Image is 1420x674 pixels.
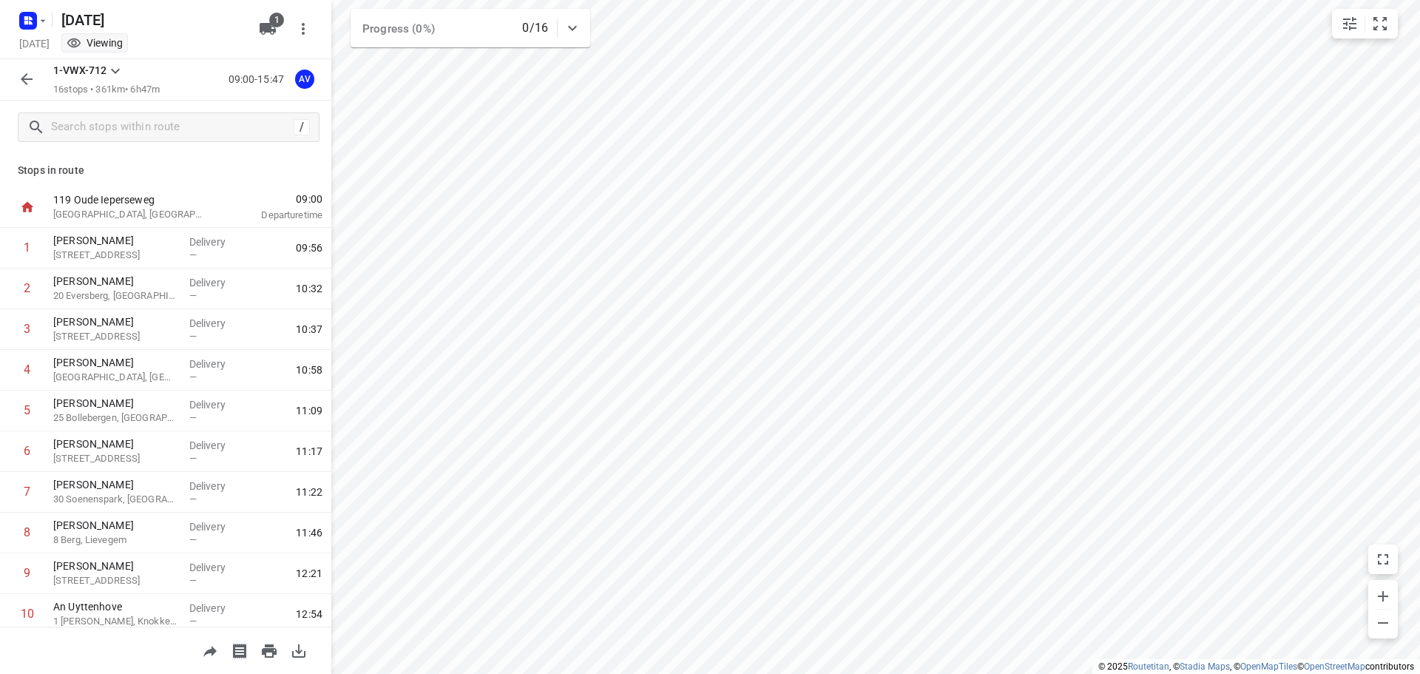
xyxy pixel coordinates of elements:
[296,566,322,581] span: 12:21
[24,281,30,295] div: 2
[296,322,322,337] span: 10:37
[1365,9,1395,38] button: Fit zoom
[189,601,244,616] p: Delivery
[253,14,283,44] button: 1
[189,575,197,586] span: —
[24,363,30,377] div: 4
[53,248,177,263] p: 22 Heksteelstraat, Brakel
[53,614,177,629] p: 1 Maxim Willemspad, Knokke-Heist
[189,357,244,371] p: Delivery
[189,616,197,627] span: —
[189,331,197,342] span: —
[189,438,244,453] p: Delivery
[21,607,34,621] div: 10
[189,290,197,301] span: —
[1180,661,1230,672] a: Stadia Maps
[225,643,254,657] span: Print shipping labels
[53,207,207,222] p: [GEOGRAPHIC_DATA], [GEOGRAPHIC_DATA]
[296,607,322,621] span: 12:54
[284,643,314,657] span: Download route
[53,274,177,289] p: [PERSON_NAME]
[53,437,177,451] p: [PERSON_NAME]
[189,519,244,534] p: Delivery
[1128,661,1169,672] a: Routetitan
[53,451,177,466] p: [STREET_ADDRESS]
[24,322,30,336] div: 3
[296,363,322,377] span: 10:58
[1098,661,1414,672] li: © 2025 , © , © © contributors
[189,235,244,249] p: Delivery
[189,397,244,412] p: Delivery
[53,355,177,370] p: [PERSON_NAME]
[296,403,322,418] span: 11:09
[53,533,177,547] p: 8 Berg, Lievegem
[67,36,123,50] div: You are currently in view mode. To make any changes, go to edit project.
[296,444,322,459] span: 11:17
[53,233,177,248] p: [PERSON_NAME]
[24,240,30,255] div: 1
[53,289,177,303] p: 20 Eversberg, [GEOGRAPHIC_DATA]
[362,22,435,36] span: Progress (0%)
[189,412,197,423] span: —
[189,275,244,290] p: Delivery
[189,534,197,545] span: —
[51,116,294,139] input: Search stops within route
[189,493,197,505] span: —
[53,599,177,614] p: An Uyttenhove
[189,479,244,493] p: Delivery
[189,371,197,383] span: —
[53,411,177,425] p: 25 Bollebergen, [GEOGRAPHIC_DATA]
[254,643,284,657] span: Print route
[351,9,590,47] div: Progress (0%)0/16
[53,396,177,411] p: [PERSON_NAME]
[1335,9,1365,38] button: Map settings
[294,119,310,135] div: /
[189,249,197,260] span: —
[53,83,160,97] p: 16 stops • 361km • 6h47m
[53,192,207,207] p: 119 Oude Ieperseweg
[24,403,30,417] div: 5
[1240,661,1297,672] a: OpenMapTiles
[195,643,225,657] span: Share route
[53,63,106,78] p: 1-VWX-712
[288,14,318,44] button: More
[24,566,30,580] div: 9
[53,492,177,507] p: 30 Soenenspark, [GEOGRAPHIC_DATA]
[189,560,244,575] p: Delivery
[24,444,30,458] div: 6
[53,314,177,329] p: [PERSON_NAME]
[53,518,177,533] p: [PERSON_NAME]
[296,485,322,499] span: 11:22
[269,13,284,27] span: 1
[53,370,177,385] p: 51A Oude Brusselse Weg, Merelbeke-Melle
[225,208,322,223] p: Departure time
[53,477,177,492] p: [PERSON_NAME]
[24,485,30,499] div: 7
[53,329,177,344] p: 101 Gentse Steenweg, Aalst
[290,72,319,86] span: Assigned to Axel Verzele
[229,72,290,87] p: 09:00-15:47
[189,453,197,464] span: —
[189,316,244,331] p: Delivery
[18,163,314,178] p: Stops in route
[296,240,322,255] span: 09:56
[53,559,177,573] p: [PERSON_NAME]
[225,192,322,206] span: 09:00
[53,573,177,588] p: 187 Bruggestraat, Beernem
[296,281,322,296] span: 10:32
[296,525,322,540] span: 11:46
[1332,9,1398,38] div: small contained button group
[1304,661,1365,672] a: OpenStreetMap
[24,525,30,539] div: 8
[522,19,548,37] p: 0/16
